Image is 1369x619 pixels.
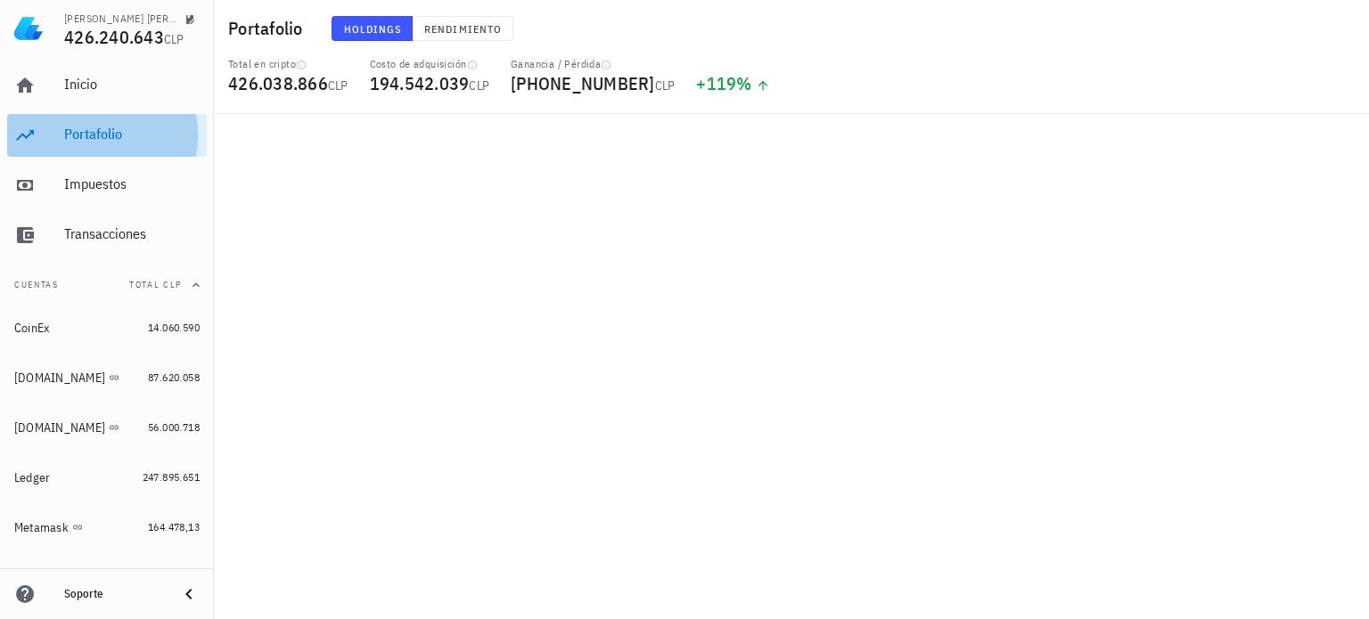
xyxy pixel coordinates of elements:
span: 426.240.643 [64,25,164,49]
span: 87.620.058 [148,371,200,384]
div: Inicio [64,76,200,93]
span: Holdings [343,22,402,36]
div: [PERSON_NAME] [PERSON_NAME] [PERSON_NAME] [64,12,178,26]
span: Total CLP [129,279,182,290]
span: 247.895.651 [143,470,200,484]
a: CoinEx 14.060.590 [7,306,207,349]
span: % [736,71,751,95]
a: [DOMAIN_NAME] 87.620.058 [7,356,207,399]
span: 426.038.866 [228,71,328,95]
span: CLP [328,77,348,94]
a: Portafolio [7,114,207,157]
div: [DOMAIN_NAME] [14,420,105,436]
a: Metamask 164.478,13 [7,506,207,549]
div: avatar [1330,14,1358,43]
div: [DOMAIN_NAME] [14,371,105,386]
a: Inicio [7,64,207,107]
span: CLP [469,77,489,94]
button: Rendimiento [413,16,513,41]
div: Total en cripto [228,57,348,71]
span: 164.478,13 [148,520,200,533]
a: Impuestos [7,164,207,207]
div: Ganancia / Pérdida [511,57,675,71]
div: Costo de adquisición [370,57,490,71]
div: Ledger [14,470,51,485]
div: Portafolio [64,126,200,143]
a: Ledger 247.895.651 [7,456,207,499]
div: CoinEx [14,321,50,336]
img: LedgiFi [14,14,43,43]
h1: Portafolio [228,14,310,43]
span: 194.542.039 [370,71,470,95]
span: [PHONE_NUMBER] [511,71,655,95]
a: [DOMAIN_NAME] 56.000.718 [7,406,207,449]
span: 14.060.590 [148,321,200,334]
span: 56.000.718 [148,420,200,434]
div: Soporte [64,587,164,601]
div: Metamask [14,520,69,535]
div: +119 [696,75,770,93]
a: Transacciones [7,214,207,257]
button: Holdings [332,16,414,41]
span: Rendimiento [423,22,502,36]
button: CuentasTotal CLP [7,264,207,306]
span: CLP [164,31,184,47]
div: Transacciones [64,225,200,242]
div: Impuestos [64,175,200,192]
span: CLP [655,77,676,94]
